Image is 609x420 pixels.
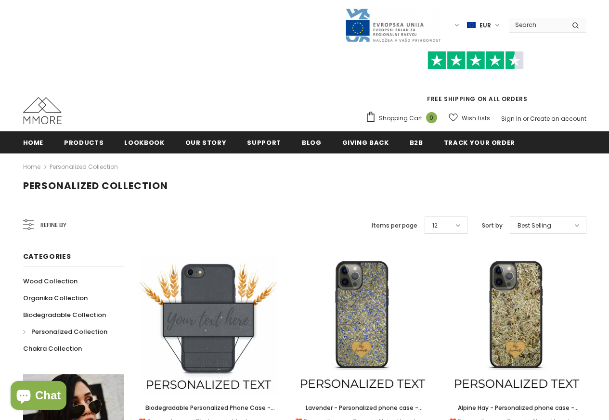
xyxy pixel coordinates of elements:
img: Javni Razpis [345,8,441,43]
span: Home [23,138,44,147]
a: Shopping Cart 0 [365,111,442,126]
img: Trust Pilot Stars [428,51,524,70]
a: Personalized Collection [23,323,107,340]
span: Organika Collection [23,293,88,303]
iframe: Customer reviews powered by Trustpilot [365,69,586,94]
input: Search Site [509,18,565,32]
a: Home [23,131,44,153]
span: Best Selling [518,221,551,230]
a: Alpine Hay - Personalized phone case - Personalized gift [447,403,586,413]
a: Create an account [530,115,586,123]
span: 12 [432,221,438,230]
a: Track your order [444,131,515,153]
a: Wish Lists [449,110,490,127]
a: Home [23,161,40,173]
span: Track your order [444,138,515,147]
a: support [247,131,281,153]
span: 0 [426,112,437,123]
a: Biodegradable Collection [23,306,106,323]
a: Organika Collection [23,290,88,306]
span: Wood Collection [23,277,78,286]
span: EUR [479,21,491,30]
a: B2B [410,131,423,153]
label: Items per page [372,221,417,230]
a: Chakra Collection [23,340,82,357]
span: Lookbook [124,138,164,147]
span: Refine by [40,220,66,230]
a: Our Story [185,131,227,153]
span: Categories [23,252,71,261]
img: MMORE Cases [23,97,62,124]
span: FREE SHIPPING ON ALL ORDERS [365,55,586,103]
a: Javni Razpis [345,21,441,29]
span: support [247,138,281,147]
a: Sign In [501,115,521,123]
a: Giving back [342,131,389,153]
span: Chakra Collection [23,344,82,353]
a: Personalized Collection [50,163,118,171]
a: Biodegradable Personalized Phone Case - Black [139,403,278,413]
span: Blog [302,138,322,147]
inbox-online-store-chat: Shopify online store chat [8,381,69,412]
span: Wish Lists [462,114,490,123]
span: Personalized Collection [31,327,107,336]
a: Lavender - Personalized phone case - Personalized gift [293,403,432,413]
span: Products [64,138,104,147]
a: Products [64,131,104,153]
a: Blog [302,131,322,153]
label: Sort by [482,221,503,230]
span: Shopping Cart [379,114,422,123]
span: Personalized Collection [23,179,168,192]
a: Lookbook [124,131,164,153]
span: Our Story [185,138,227,147]
span: or [523,115,529,123]
span: Biodegradable Collection [23,310,106,319]
span: B2B [410,138,423,147]
span: Giving back [342,138,389,147]
a: Wood Collection [23,273,78,290]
